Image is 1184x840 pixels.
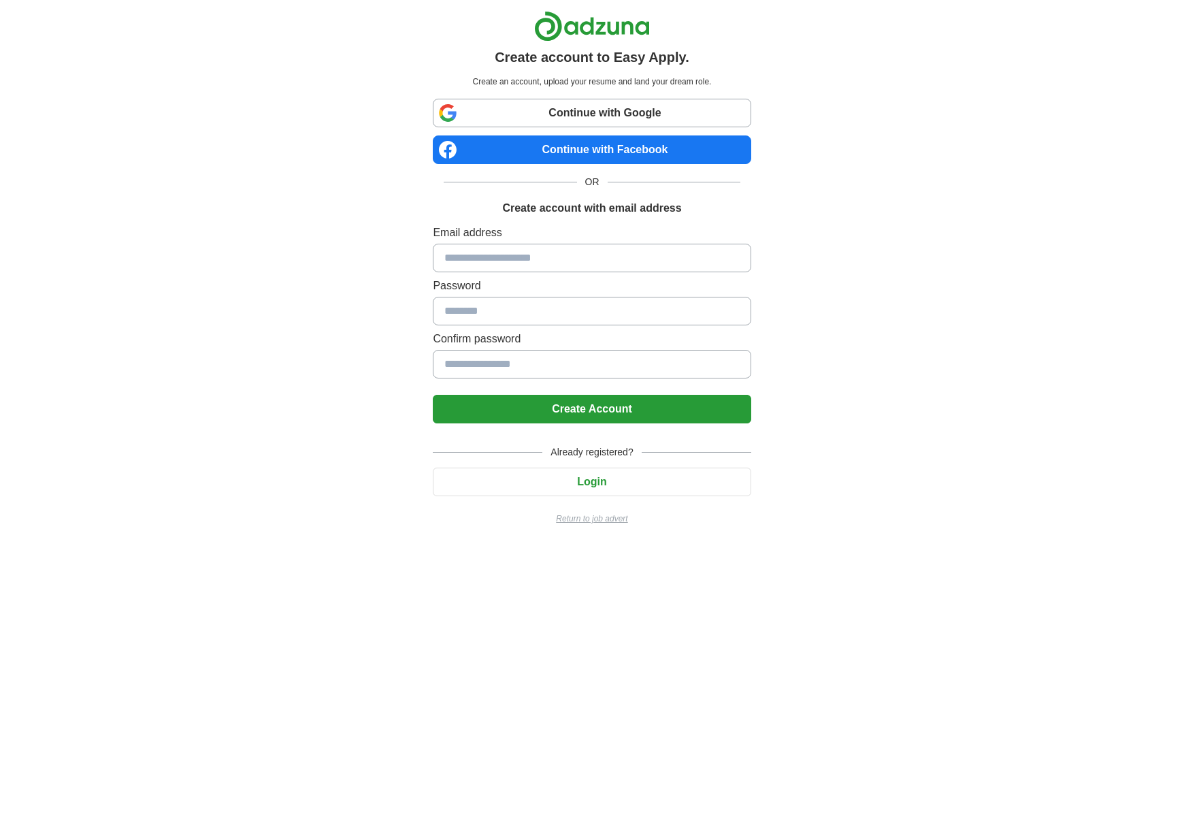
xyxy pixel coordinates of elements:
[502,200,681,216] h1: Create account with email address
[542,445,641,459] span: Already registered?
[433,99,751,127] a: Continue with Google
[534,11,650,42] img: Adzuna logo
[433,513,751,525] a: Return to job advert
[433,278,751,294] label: Password
[433,225,751,241] label: Email address
[433,331,751,347] label: Confirm password
[435,76,748,88] p: Create an account, upload your resume and land your dream role.
[433,476,751,487] a: Login
[433,135,751,164] a: Continue with Facebook
[495,47,689,67] h1: Create account to Easy Apply.
[433,395,751,423] button: Create Account
[433,468,751,496] button: Login
[577,175,608,189] span: OR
